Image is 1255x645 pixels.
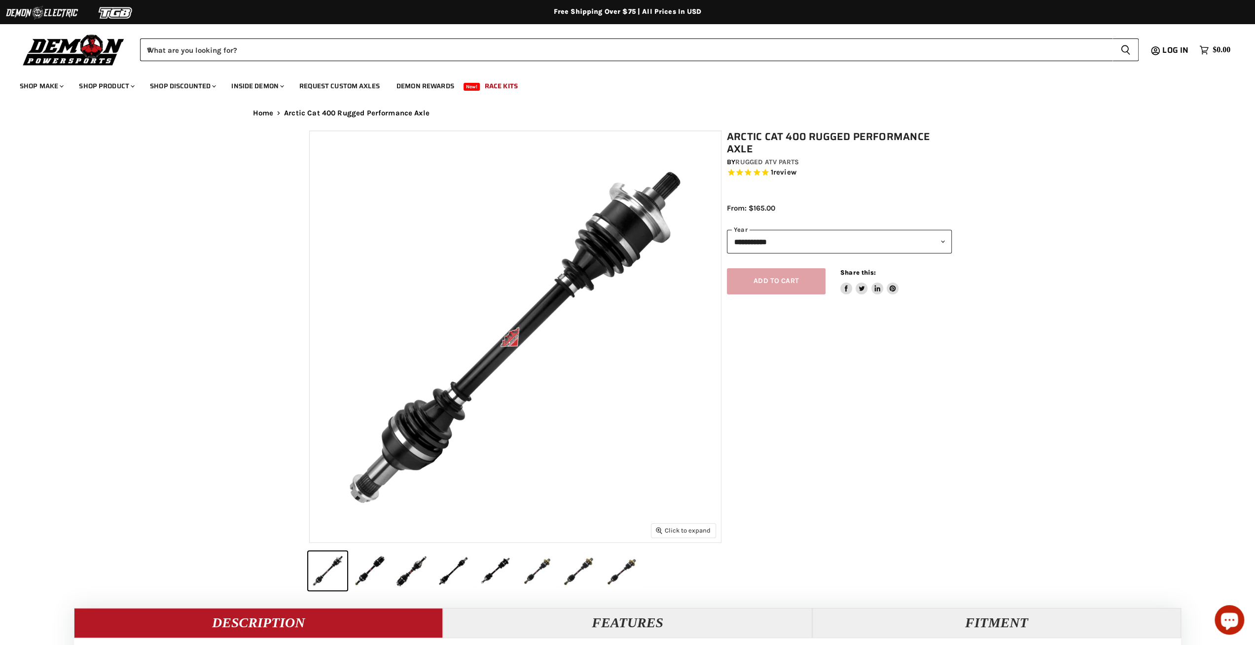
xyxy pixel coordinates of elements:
[434,551,473,590] button: Arctic Cat 400 Rugged Performance Axle thumbnail
[560,551,599,590] button: Arctic Cat 400 Rugged Performance Axle thumbnail
[602,551,641,590] button: Arctic Cat 400 Rugged Performance Axle thumbnail
[140,38,1112,61] input: When autocomplete results are available use up and down arrows to review and enter to select
[389,76,462,96] a: Demon Rewards
[840,269,876,276] span: Share this:
[350,551,389,590] button: Arctic Cat 400 Rugged Performance Axle thumbnail
[12,76,70,96] a: Shop Make
[476,551,515,590] button: Arctic Cat 400 Rugged Performance Axle thumbnail
[771,168,796,177] span: 1 reviews
[1194,43,1235,57] a: $0.00
[12,72,1228,96] ul: Main menu
[79,3,153,22] img: TGB Logo 2
[1212,605,1247,637] inbox-online-store-chat: Shopify online store chat
[477,76,525,96] a: Race Kits
[727,204,775,213] span: From: $165.00
[464,83,480,91] span: New!
[284,109,430,117] span: Arctic Cat 400 Rugged Performance Axle
[518,551,557,590] button: Arctic Cat 400 Rugged Performance Axle thumbnail
[72,76,141,96] a: Shop Product
[20,32,128,67] img: Demon Powersports
[651,524,716,537] button: Click to expand
[1213,45,1230,55] span: $0.00
[727,230,952,254] select: year
[143,76,222,96] a: Shop Discounted
[74,608,443,638] button: Description
[392,551,431,590] button: Arctic Cat 400 Rugged Performance Axle thumbnail
[224,76,290,96] a: Inside Demon
[812,608,1181,638] button: Fitment
[140,38,1139,61] form: Product
[1162,44,1188,56] span: Log in
[233,109,1022,117] nav: Breadcrumbs
[727,131,952,155] h1: Arctic Cat 400 Rugged Performance Axle
[727,168,952,178] span: Rated 5.0 out of 5 stars 1 reviews
[735,158,799,166] a: Rugged ATV Parts
[443,608,812,638] button: Features
[1112,38,1139,61] button: Search
[727,157,952,168] div: by
[308,551,347,590] button: Arctic Cat 400 Rugged Performance Axle thumbnail
[233,7,1022,16] div: Free Shipping Over $75 | All Prices In USD
[656,527,711,534] span: Click to expand
[253,109,274,117] a: Home
[5,3,79,22] img: Demon Electric Logo 2
[773,168,796,177] span: review
[292,76,387,96] a: Request Custom Axles
[310,131,721,542] img: Arctic Cat 400 Rugged Performance Axle
[840,268,899,294] aside: Share this:
[1158,46,1194,55] a: Log in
